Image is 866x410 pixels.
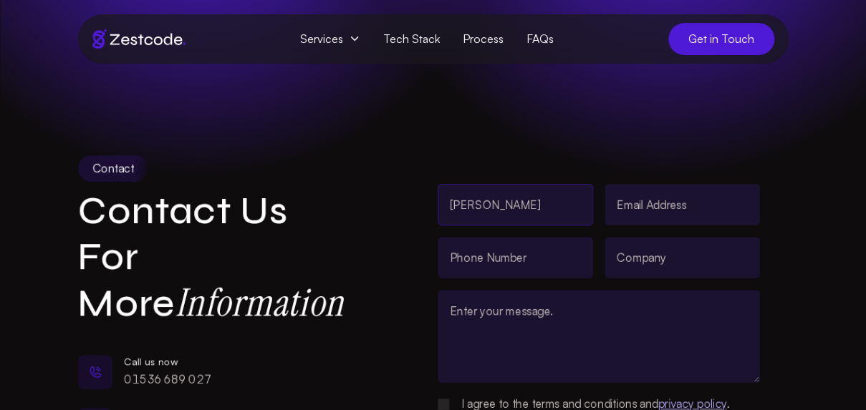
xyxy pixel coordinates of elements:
[668,23,774,55] a: Get in Touch
[78,155,148,182] div: Contact
[289,23,372,55] span: Services
[372,23,451,55] a: Tech Stack
[438,184,593,225] input: Full Name
[605,184,760,225] input: Email Address
[515,23,565,55] a: FAQs
[438,399,449,410] input: Please set placeholder
[451,23,515,55] a: Process
[78,189,352,327] h1: Contact Us for More
[438,237,593,278] input: Phone Number
[605,237,760,278] input: Company
[175,278,344,327] strong: Information
[92,29,186,49] img: Brand logo of zestcode digital
[124,369,211,390] p: 01536 689 027
[124,354,211,368] div: Call us now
